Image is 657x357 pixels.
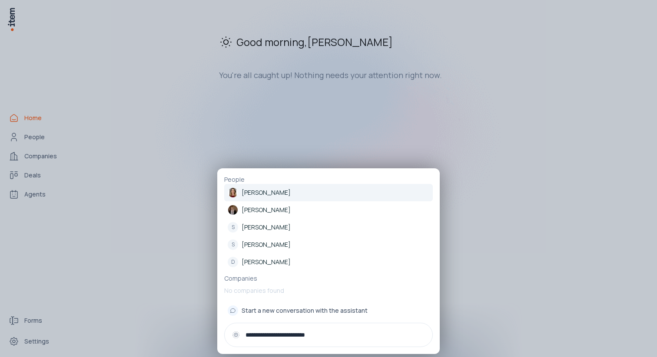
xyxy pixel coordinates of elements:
[224,283,433,298] p: No companies found
[224,274,433,283] p: Companies
[217,168,440,354] div: PeopleSarah Ferrillo[PERSON_NAME]Sarah Ferriss[PERSON_NAME]S[PERSON_NAME]S[PERSON_NAME]D[PERSON_N...
[228,257,238,267] div: D
[242,206,291,214] p: [PERSON_NAME]
[242,188,291,197] p: [PERSON_NAME]
[224,201,433,219] a: [PERSON_NAME]
[224,253,433,271] a: D[PERSON_NAME]
[242,306,368,315] span: Start a new conversation with the assistant
[242,223,291,232] p: [PERSON_NAME]
[228,222,238,233] div: S
[224,219,433,236] a: S[PERSON_NAME]
[224,184,433,201] a: [PERSON_NAME]
[242,258,291,266] p: [PERSON_NAME]
[242,240,291,249] p: [PERSON_NAME]
[228,239,238,250] div: S
[228,187,238,198] img: Sarah Ferrillo
[228,205,238,215] img: Sarah Ferriss
[224,236,433,253] a: S[PERSON_NAME]
[224,302,433,319] button: Start a new conversation with the assistant
[224,175,433,184] p: People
